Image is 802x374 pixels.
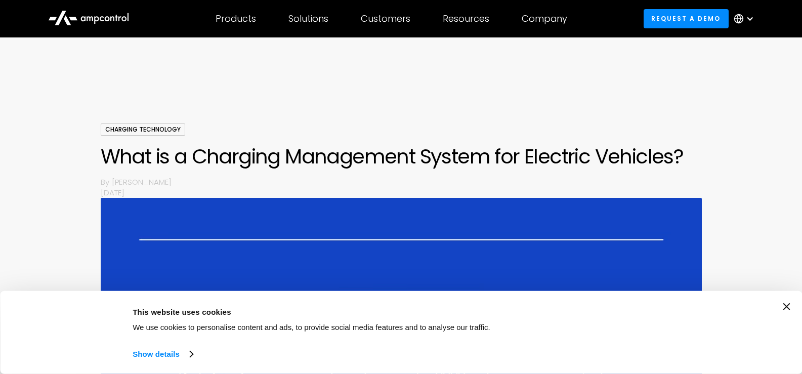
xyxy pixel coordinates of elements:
[133,347,192,362] a: Show details
[216,13,256,24] div: Products
[101,144,702,169] h1: What is a Charging Management System for Electric Vehicles?
[288,13,328,24] div: Solutions
[443,13,489,24] div: Resources
[522,13,567,24] div: Company
[133,306,597,318] div: This website uses cookies
[112,177,702,187] p: [PERSON_NAME]
[101,123,185,136] div: Charging Technology
[133,323,490,331] span: We use cookies to personalise content and ads, to provide social media features and to analyse ou...
[101,187,702,198] p: [DATE]
[619,303,764,333] button: Okay
[361,13,410,24] div: Customers
[783,303,790,310] button: Close banner
[101,177,112,187] p: By
[644,9,729,28] a: Request a demo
